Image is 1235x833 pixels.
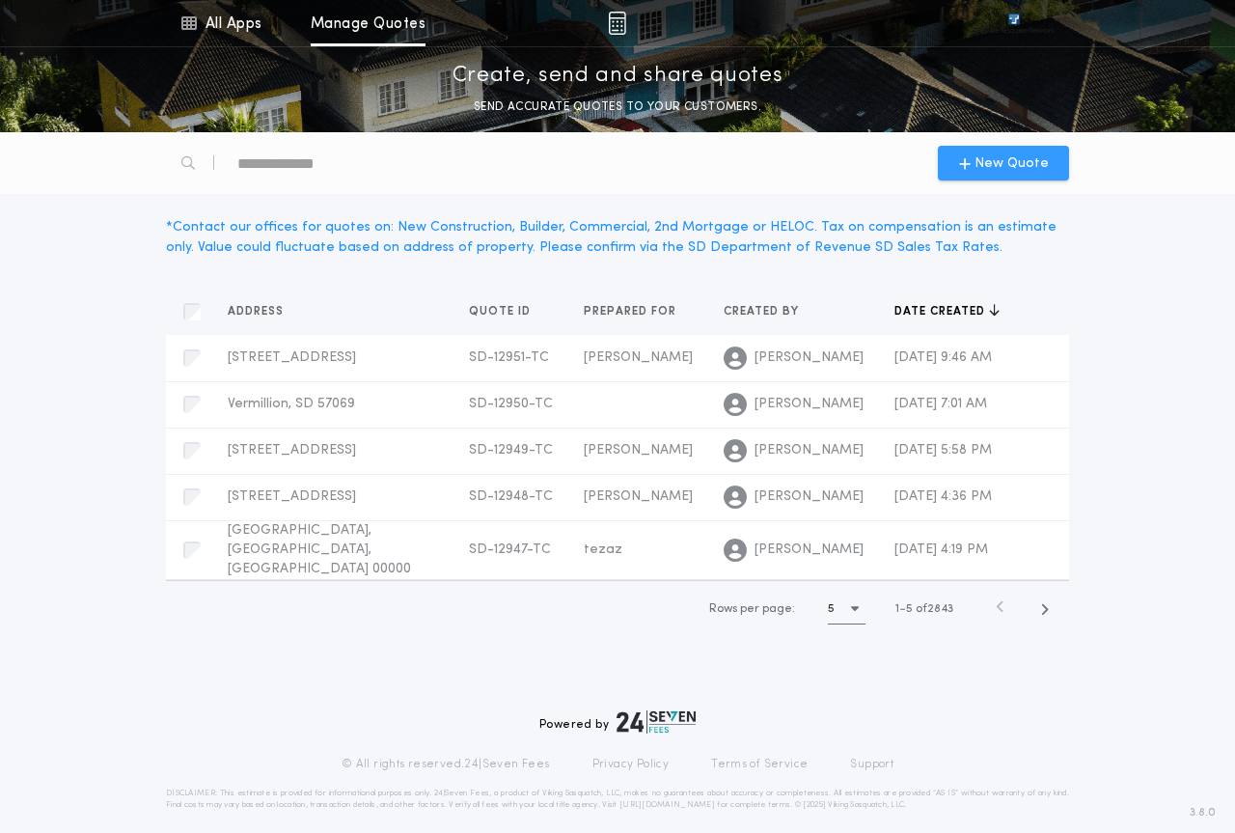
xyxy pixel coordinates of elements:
img: logo [617,710,696,734]
h1: 5 [828,599,835,619]
button: New Quote [938,146,1069,180]
button: Date created [894,302,1000,321]
span: [PERSON_NAME] [755,395,864,414]
span: [GEOGRAPHIC_DATA], [GEOGRAPHIC_DATA], [GEOGRAPHIC_DATA] 00000 [228,523,411,576]
span: 5 [906,603,913,615]
div: * Contact our offices for quotes on: New Construction, Builder, Commercial, 2nd Mortgage or HELOC... [166,217,1069,258]
button: Address [228,302,298,321]
span: [STREET_ADDRESS] [228,350,356,365]
span: [DATE] 7:01 AM [894,397,987,411]
span: SD-12950-TC [469,397,553,411]
button: 5 [828,594,865,625]
span: [PERSON_NAME] [755,487,864,507]
p: Create, send and share quotes [453,61,783,92]
span: [DATE] 5:58 PM [894,443,992,458]
span: of 2843 [916,600,953,618]
span: SD-12949-TC [469,443,553,458]
img: img [608,12,626,35]
button: Created by [724,302,813,321]
span: Rows per page: [709,603,795,615]
span: [DATE] 4:19 PM [894,542,988,557]
span: 3.8.0 [1190,804,1216,821]
span: tezaz [584,542,622,557]
span: Address [228,304,288,319]
p: © All rights reserved. 24|Seven Fees [342,757,550,772]
span: [DATE] 4:36 PM [894,489,992,504]
span: New Quote [974,153,1049,174]
a: Privacy Policy [592,757,670,772]
span: [PERSON_NAME] [584,489,693,504]
a: Terms of Service [711,757,808,772]
span: SD-12948-TC [469,489,553,504]
span: [PERSON_NAME] [584,350,693,365]
span: Quote ID [469,304,535,319]
p: DISCLAIMER: This estimate is provided for informational purposes only. 24|Seven Fees, a product o... [166,788,1069,811]
span: Vermillion, SD 57069 [228,397,355,411]
button: Quote ID [469,302,545,321]
p: SEND ACCURATE QUOTES TO YOUR CUSTOMERS. [474,97,761,117]
a: [URL][DOMAIN_NAME] [619,801,715,809]
span: [DATE] 9:46 AM [894,350,992,365]
div: Powered by [539,710,696,734]
span: [PERSON_NAME] [755,348,864,368]
span: SD-12947-TC [469,542,551,557]
span: [PERSON_NAME] [755,541,864,560]
span: [STREET_ADDRESS] [228,489,356,504]
a: Support [850,757,893,772]
span: [PERSON_NAME] [584,443,693,458]
span: Created by [724,304,803,319]
span: [STREET_ADDRESS] [228,443,356,458]
span: 1 [895,603,899,615]
span: Prepared for [584,304,680,319]
span: SD-12951-TC [469,350,549,365]
span: Date created [894,304,989,319]
img: vs-icon [974,14,1055,33]
span: [PERSON_NAME] [755,441,864,460]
